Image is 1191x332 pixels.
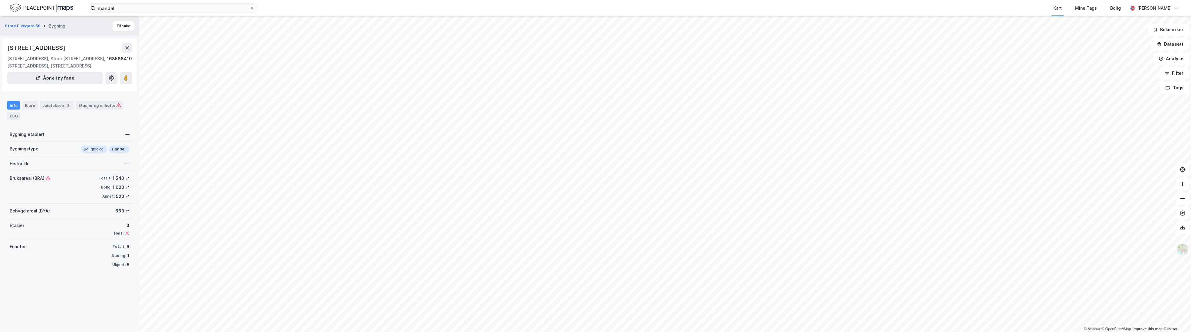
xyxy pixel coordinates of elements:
iframe: Chat Widget [1161,303,1191,332]
div: Mine Tags [1075,5,1097,12]
div: Kart [1053,5,1062,12]
button: Bokmerker [1148,24,1189,36]
div: Annet: [102,194,115,199]
div: [STREET_ADDRESS], Store [STREET_ADDRESS], [STREET_ADDRESS], [STREET_ADDRESS] [7,55,107,70]
div: 520 ㎡ [116,193,130,200]
div: Bruksareal (BRA) [10,175,51,182]
div: — [125,160,130,167]
div: Bygningstype [10,145,38,153]
div: 5 [127,261,130,268]
div: 6 [126,243,130,250]
div: Bebygd areal (BYA) [10,207,50,215]
div: Eiere [22,101,38,110]
div: Historikk [10,160,28,167]
button: Tags [1160,82,1189,94]
div: 2 [65,102,71,108]
div: Enheter [10,243,26,250]
button: Store Elvegate 59 [5,23,42,29]
div: Totalt: [113,244,125,249]
img: Z [1177,244,1188,255]
div: Bolig [1110,5,1121,12]
div: Leietakere [40,101,74,110]
a: Mapbox [1084,327,1101,331]
button: Åpne i ny fane [7,72,103,84]
button: Analyse [1153,53,1189,65]
img: logo.f888ab2527a4732fd821a326f86c7f29.svg [10,3,73,13]
div: [STREET_ADDRESS] [7,43,67,53]
div: Bygning etablert [10,131,44,138]
div: Ukjent: [112,262,126,267]
div: Totalt: [99,176,111,181]
a: Improve this map [1133,327,1163,331]
div: — [125,131,130,138]
div: 168588410 [107,55,132,70]
div: Bolig: [101,185,111,190]
div: Heis: [114,231,123,236]
div: Etasjer [10,222,24,229]
div: 663 ㎡ [115,207,130,215]
div: ESG [7,112,20,120]
div: 1 [127,252,130,259]
div: Næring: [112,253,126,258]
div: 3 [114,222,130,229]
div: 1 020 ㎡ [113,184,130,191]
div: Etasjer og enheter [78,103,121,108]
div: [PERSON_NAME] [1137,5,1172,12]
div: Kontrollprogram for chat [1161,303,1191,332]
button: Datasett [1152,38,1189,50]
div: Bygning [49,22,65,30]
a: OpenStreetMap [1102,327,1131,331]
input: Søk på adresse, matrikkel, gårdeiere, leietakere eller personer [95,4,250,13]
div: Info [7,101,20,110]
div: 1 540 ㎡ [113,175,130,182]
button: Tilbake [113,21,134,31]
button: Filter [1160,67,1189,79]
